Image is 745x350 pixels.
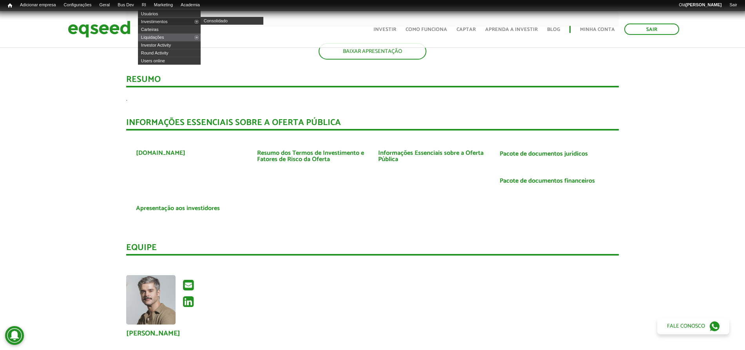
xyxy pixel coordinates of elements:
a: Bus Dev [114,2,138,8]
a: Fale conosco [657,318,729,334]
a: Informações Essenciais sobre a Oferta Pública [378,150,488,163]
img: EqSeed [68,19,131,40]
a: Olá[PERSON_NAME] [675,2,725,8]
a: Blog [547,27,560,32]
div: Equipe [126,243,619,256]
a: [DOMAIN_NAME] [136,150,185,156]
a: Configurações [60,2,96,8]
a: Geral [95,2,114,8]
a: Aprenda a investir [485,27,538,32]
a: RI [138,2,150,8]
p: . [126,95,619,103]
a: Adicionar empresa [16,2,60,8]
a: Marketing [150,2,177,8]
div: Resumo [126,75,619,87]
a: Início [4,2,16,9]
a: Investir [373,27,396,32]
a: Academia [177,2,204,8]
a: Sair [624,24,679,35]
a: Pacote de documentos jurídicos [500,151,588,157]
a: Apresentação aos investidores [136,205,220,212]
a: Ver perfil do usuário. [126,275,176,325]
strong: [PERSON_NAME] [685,2,721,7]
a: Resumo dos Termos de Investimento e Fatores de Risco da Oferta [257,150,366,163]
a: Sair [725,2,741,8]
a: [PERSON_NAME] [126,330,180,337]
a: Como funciona [406,27,447,32]
a: Minha conta [580,27,615,32]
span: Início [8,3,12,8]
a: Captar [457,27,476,32]
a: Pacote de documentos financeiros [500,178,595,184]
img: Foto de Gentil Nascimento [126,275,176,325]
a: BAIXAR APRESENTAÇÃO [319,43,426,60]
div: INFORMAÇÕES ESSENCIAIS SOBRE A OFERTA PÚBLICA [126,118,619,131]
a: Usuários [138,10,201,18]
